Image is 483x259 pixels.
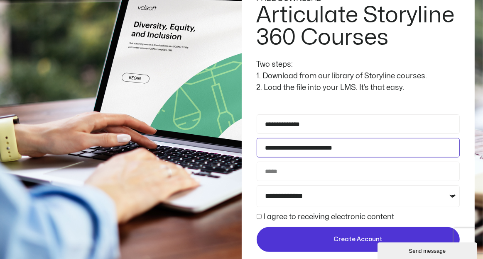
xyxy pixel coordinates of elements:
div: 2. Load the file into your LMS. It’s that easy. [257,82,460,94]
span: Create Account [333,235,382,244]
iframe: chat widget [378,241,479,259]
button: Create Account [257,227,460,252]
label: I agree to receiving electronic content [263,213,394,220]
div: Two steps: [257,59,460,70]
div: 1. Download from our library of Storyline courses. [257,70,460,82]
h2: Articulate Storyline 360 Courses [257,4,460,49]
